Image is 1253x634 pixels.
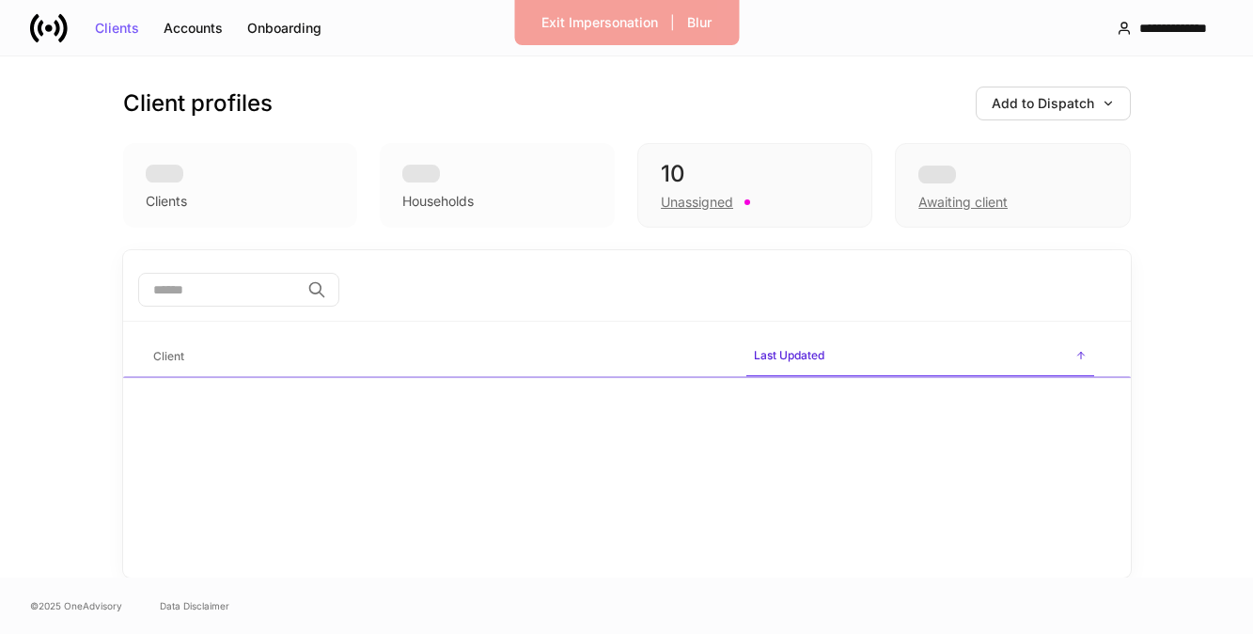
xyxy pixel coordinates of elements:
div: Clients [146,192,187,211]
div: Awaiting client [895,143,1130,228]
div: 10Unassigned [637,143,872,228]
span: © 2025 OneAdvisory [30,598,122,613]
a: Data Disclaimer [160,598,229,613]
div: Households [402,192,474,211]
button: Clients [83,13,151,43]
div: 10 [661,159,849,189]
span: Client [146,338,731,376]
button: Accounts [151,13,235,43]
div: Add to Dispatch [992,97,1115,110]
div: Exit Impersonation [541,16,658,29]
button: Onboarding [235,13,334,43]
div: Accounts [164,22,223,35]
button: Blur [675,8,724,38]
div: Blur [687,16,712,29]
div: Onboarding [247,22,321,35]
button: Add to Dispatch [976,87,1131,120]
div: Unassigned [661,193,733,212]
h6: Client [153,347,184,365]
div: Awaiting client [918,193,1008,212]
button: Exit Impersonation [529,8,670,38]
span: Last Updated [746,337,1094,377]
h6: Last Updated [754,346,824,364]
h3: Client profiles [123,88,273,119]
div: Clients [95,22,139,35]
